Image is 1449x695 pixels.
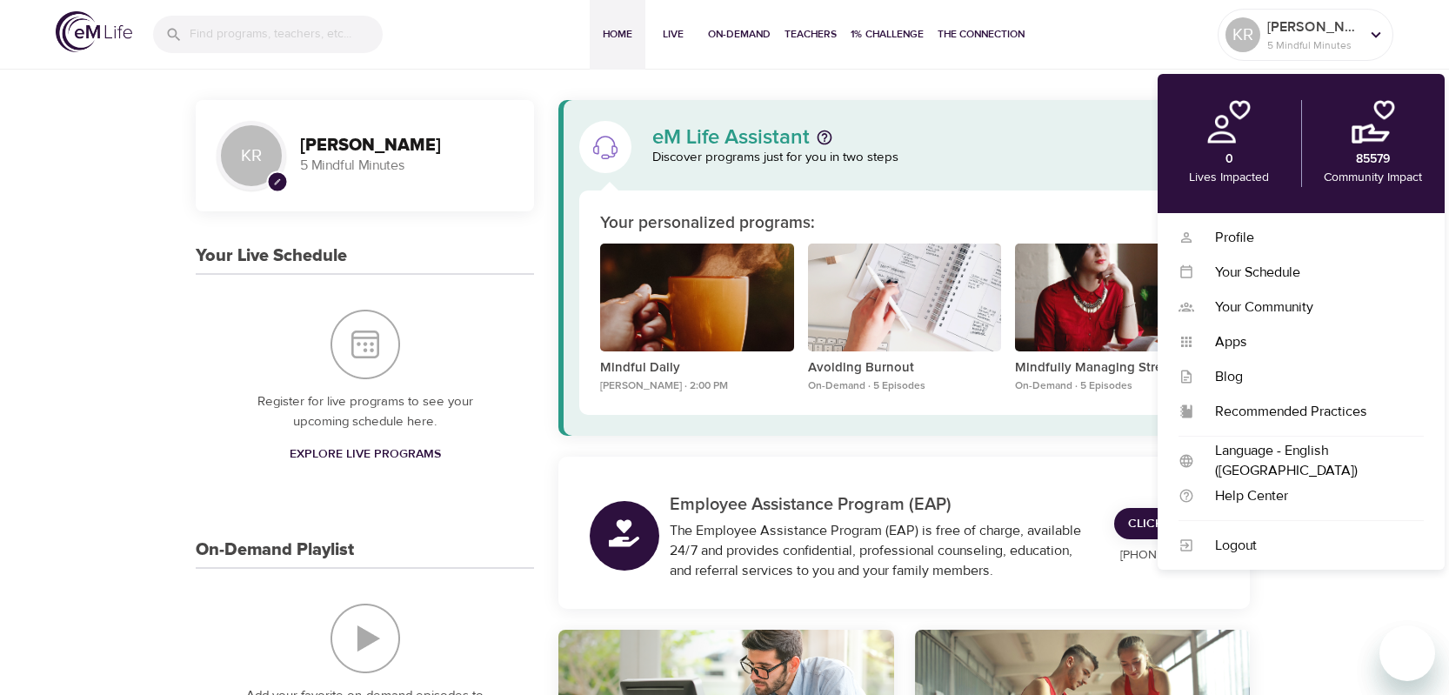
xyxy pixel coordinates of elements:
[600,378,793,394] p: [PERSON_NAME] · 2:00 PM
[217,121,286,190] div: KR
[1015,378,1208,394] p: On-Demand · 5 Episodes
[230,392,499,431] p: Register for live programs to see your upcoming schedule here.
[652,25,694,43] span: Live
[785,25,837,43] span: Teachers
[1194,536,1424,556] div: Logout
[1194,228,1424,248] div: Profile
[1267,37,1359,53] p: 5 Mindful Minutes
[1194,332,1424,352] div: Apps
[670,491,1093,518] p: Employee Assistance Program (EAP)
[1194,486,1424,506] div: Help Center
[1225,150,1233,169] p: 0
[1356,150,1390,169] p: 85579
[600,211,815,237] p: Your personalized programs:
[808,244,1001,359] button: Avoiding Burnout
[670,521,1093,581] div: The Employee Assistance Program (EAP) is free of charge, available 24/7 and provides confidential...
[56,11,132,52] img: logo
[1352,100,1395,144] img: community.png
[300,156,513,176] p: 5 Mindful Minutes
[600,244,793,359] button: Mindful Daily
[1015,358,1208,378] p: Mindfully Managing Stress
[1194,441,1424,481] div: Language - English ([GEOGRAPHIC_DATA])
[597,25,638,43] span: Home
[1379,625,1435,681] iframe: Button to launch messaging window
[283,438,448,471] a: Explore Live Programs
[290,444,441,465] span: Explore Live Programs
[1194,367,1424,387] div: Blog
[1194,297,1424,317] div: Your Community
[808,358,1001,378] p: Avoiding Burnout
[190,16,383,53] input: Find programs, teachers, etc...
[196,246,347,266] h3: Your Live Schedule
[652,148,1229,168] p: Discover programs just for you in two steps
[938,25,1025,43] span: The Connection
[1225,17,1260,52] div: KR
[300,136,513,156] h3: [PERSON_NAME]
[1015,244,1208,359] button: Mindfully Managing Stress
[851,25,924,43] span: 1% Challenge
[591,133,619,161] img: eM Life Assistant
[1114,546,1229,565] p: [PHONE_NUMBER]
[1267,17,1359,37] p: [PERSON_NAME]
[1324,169,1422,187] p: Community Impact
[1194,402,1424,422] div: Recommended Practices
[196,540,354,560] h3: On-Demand Playlist
[1128,513,1215,535] span: Click to Call
[708,25,771,43] span: On-Demand
[1207,100,1251,144] img: personal.png
[1194,263,1424,283] div: Your Schedule
[600,358,793,378] p: Mindful Daily
[808,378,1001,394] p: On-Demand · 5 Episodes
[331,310,400,379] img: Your Live Schedule
[652,127,810,148] p: eM Life Assistant
[331,604,400,673] img: On-Demand Playlist
[1114,508,1229,540] a: Click to Call
[1189,169,1269,187] p: Lives Impacted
